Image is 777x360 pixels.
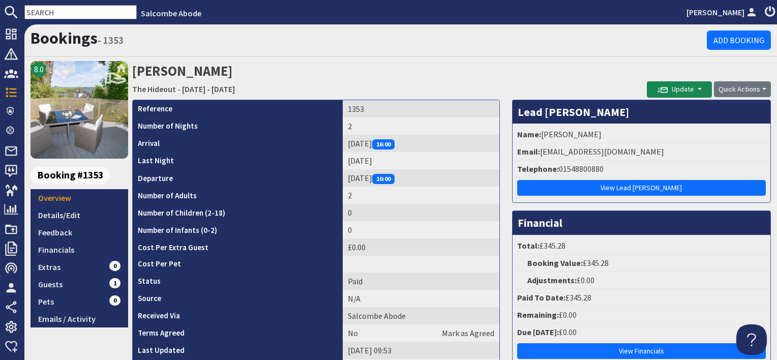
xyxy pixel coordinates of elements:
[343,307,499,324] td: Salcombe Abode
[31,224,128,241] a: Feedback
[133,342,343,359] th: Last Updated
[343,273,499,290] td: Paid
[133,324,343,342] th: Terms Agreed
[133,204,343,221] th: Number of Children (2-18)
[517,343,766,359] a: View Financials
[515,126,768,143] li: [PERSON_NAME]
[109,295,121,306] span: 0
[343,290,499,307] td: N/A
[517,292,565,303] strong: Paid To Date:
[31,258,128,276] a: Extras0
[714,81,771,97] button: Quick Actions
[31,167,110,184] span: Booking #1353
[343,152,499,169] td: [DATE]
[141,8,201,18] a: Salcombe Abode
[517,180,766,196] a: View Lead [PERSON_NAME]
[133,187,343,204] th: Number of Adults
[343,204,499,221] td: 0
[31,206,128,224] a: Details/Edit
[133,152,343,169] th: Last Night
[31,241,128,258] a: Financials
[513,100,770,124] h3: Lead [PERSON_NAME]
[515,324,768,341] li: £0.00
[707,31,771,50] a: Add Booking
[736,324,767,355] iframe: Toggle Customer Support
[133,169,343,187] th: Departure
[31,28,98,48] a: Bookings
[24,5,137,19] input: SEARCH
[98,34,124,46] small: - 1353
[343,117,499,135] td: 2
[515,307,768,324] li: £0.00
[177,84,181,94] span: -
[109,278,121,288] span: 1
[517,310,559,320] strong: Remaining:
[527,258,583,268] strong: Booking Value:
[515,237,768,255] li: £345.28
[517,241,540,251] strong: Total:
[109,261,121,271] span: 0
[515,272,768,289] li: £0.00
[343,342,499,359] td: [DATE] 09:53
[31,276,128,293] a: Guests1
[515,289,768,307] li: £345.28
[133,135,343,152] th: Arrival
[133,238,343,256] th: Cost Per Extra Guest
[343,169,499,187] td: [DATE]
[515,255,768,272] li: £345.28
[132,84,176,94] a: The Hideout
[372,174,395,184] span: 10:00
[647,81,712,98] button: Update
[343,187,499,204] td: 2
[372,139,395,149] span: 16:00
[442,327,494,339] a: Mark as Agreed
[343,324,499,342] td: No
[31,167,124,184] a: Booking #1353
[686,6,759,18] a: [PERSON_NAME]
[34,63,44,75] span: 8.0
[132,61,647,97] h2: [PERSON_NAME]
[515,143,768,161] li: [EMAIL_ADDRESS][DOMAIN_NAME]
[517,129,541,139] strong: Name:
[527,275,577,285] strong: Adjustments:
[343,100,499,117] td: 1353
[515,161,768,178] li: 01548800880
[343,135,499,152] td: [DATE]
[517,164,559,174] strong: Telephone:
[133,221,343,238] th: Number of Infants (0-2)
[133,256,343,273] th: Cost Per Pet
[133,273,343,290] th: Status
[31,293,128,310] a: Pets0
[658,84,694,94] span: Update
[513,211,770,234] h3: Financial
[133,290,343,307] th: Source
[517,327,559,337] strong: Due [DATE]:
[133,117,343,135] th: Number of Nights
[31,310,128,327] a: Emails / Activity
[31,61,128,159] img: The Hideout 's icon
[31,61,128,159] a: The Hideout 's icon8.0
[343,238,499,256] td: £0.00
[133,307,343,324] th: Received Via
[517,146,540,157] strong: Email:
[182,84,235,94] a: [DATE] - [DATE]
[133,100,343,117] th: Reference
[343,221,499,238] td: 0
[31,189,128,206] a: Overview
